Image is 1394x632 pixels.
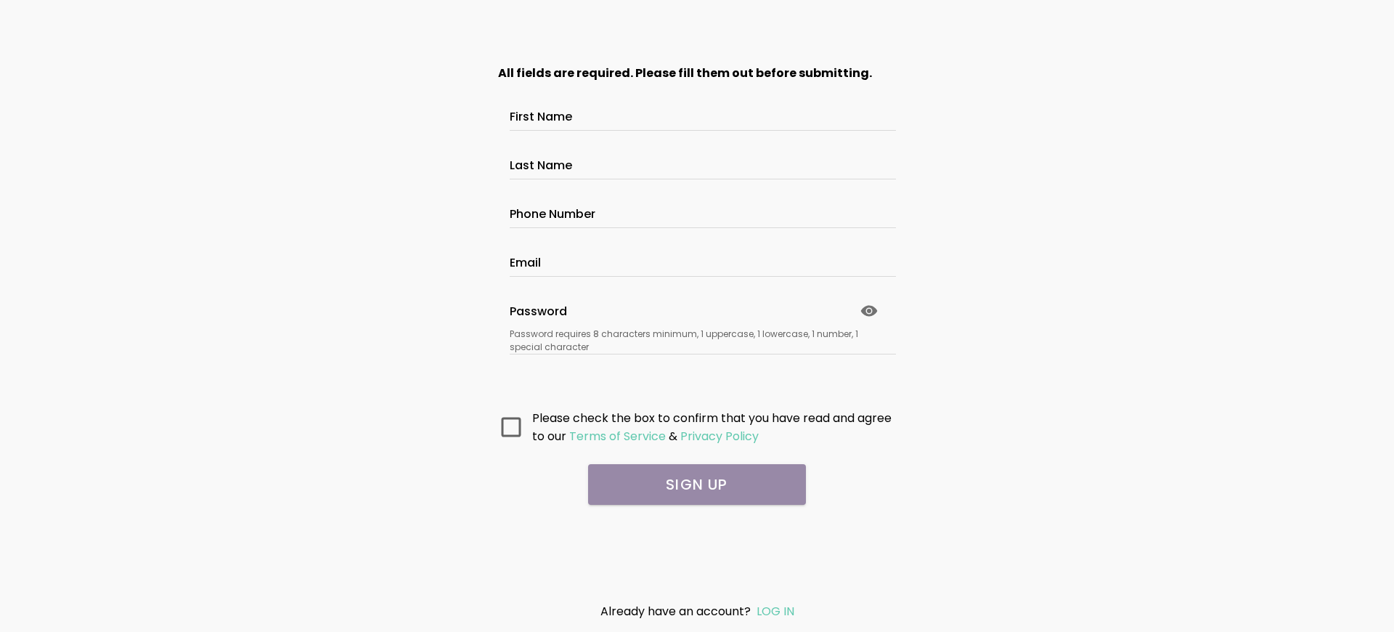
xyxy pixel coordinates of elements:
[510,328,884,354] ion-text: Password requires 8 characters minimum, 1 uppercase, 1 lowercase, 1 number, 1 special character
[529,405,900,449] ion-col: Please check the box to confirm that you have read and agree to our &
[569,428,666,445] ion-text: Terms of Service
[527,602,867,620] div: Already have an account?
[757,603,794,620] a: LOG IN
[680,428,759,445] ion-text: Privacy Policy
[498,65,872,81] strong: All fields are required. Please fill them out before submitting.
